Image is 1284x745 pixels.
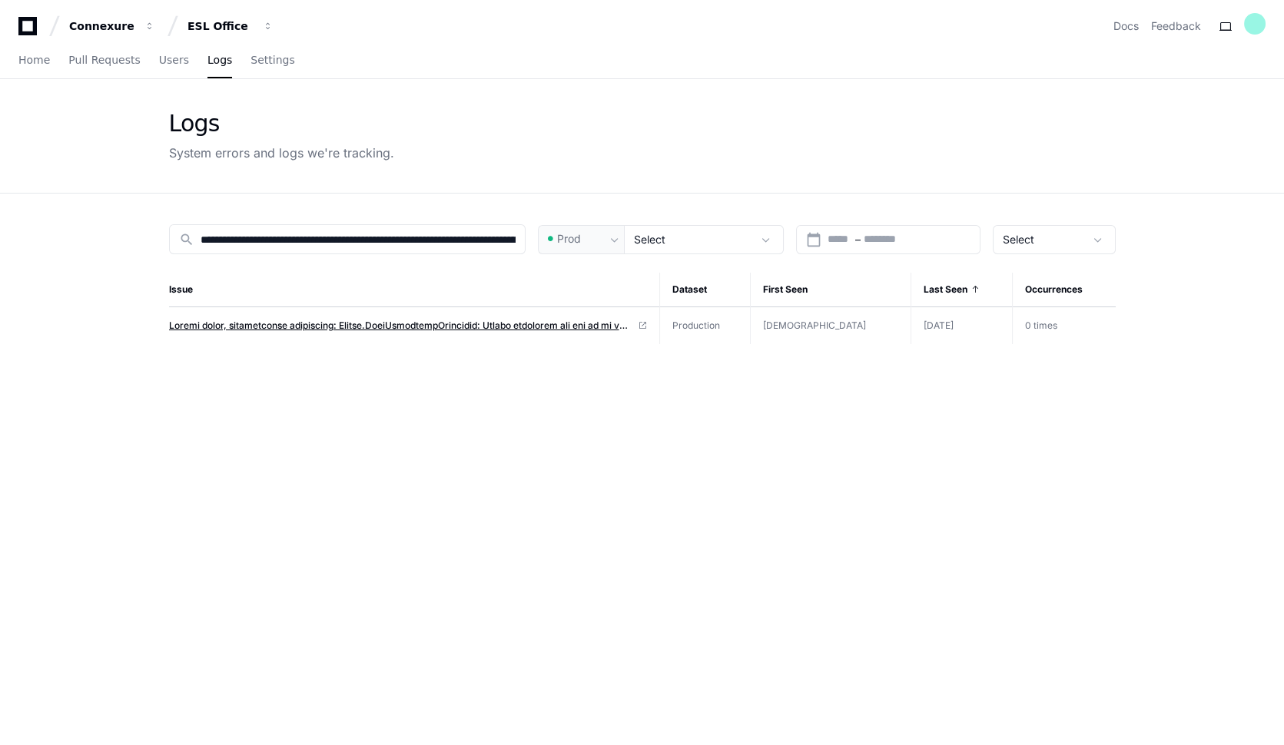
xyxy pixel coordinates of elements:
a: Docs [1113,18,1139,34]
div: Connexure [69,18,135,34]
div: ESL Office [187,18,254,34]
span: Settings [250,55,294,65]
button: Connexure [63,12,161,40]
a: Pull Requests [68,43,140,78]
div: System errors and logs we're tracking. [169,144,394,162]
span: Users [159,55,189,65]
span: First Seen [763,283,808,296]
span: Pull Requests [68,55,140,65]
span: Loremi dolor, sitametconse adipiscing: Elitse.DoeiUsmodtempOrincidid: Utlabo etdolorem ali eni ad... [169,320,632,332]
th: Issue [169,273,660,307]
a: Users [159,43,189,78]
th: Occurrences [1012,273,1115,307]
a: Logs [207,43,232,78]
span: Home [18,55,50,65]
span: 0 times [1025,320,1057,331]
span: Logs [207,55,232,65]
td: [DATE] [911,307,1012,345]
a: Home [18,43,50,78]
span: Select [1003,233,1034,246]
span: Last Seen [924,283,967,296]
a: Loremi dolor, sitametconse adipiscing: Elitse.DoeiUsmodtempOrincidid: Utlabo etdolorem ali eni ad... [169,320,647,332]
td: [DEMOGRAPHIC_DATA] [750,307,910,344]
span: Prod [557,231,581,247]
td: Production [659,307,750,345]
button: Open calendar [806,232,821,247]
button: Feedback [1151,18,1201,34]
button: ESL Office [181,12,280,40]
mat-icon: calendar_today [806,232,821,247]
a: Settings [250,43,294,78]
mat-icon: search [179,232,194,247]
th: Dataset [659,273,750,307]
span: – [855,232,861,247]
span: Select [634,233,665,246]
div: Logs [169,110,394,137]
